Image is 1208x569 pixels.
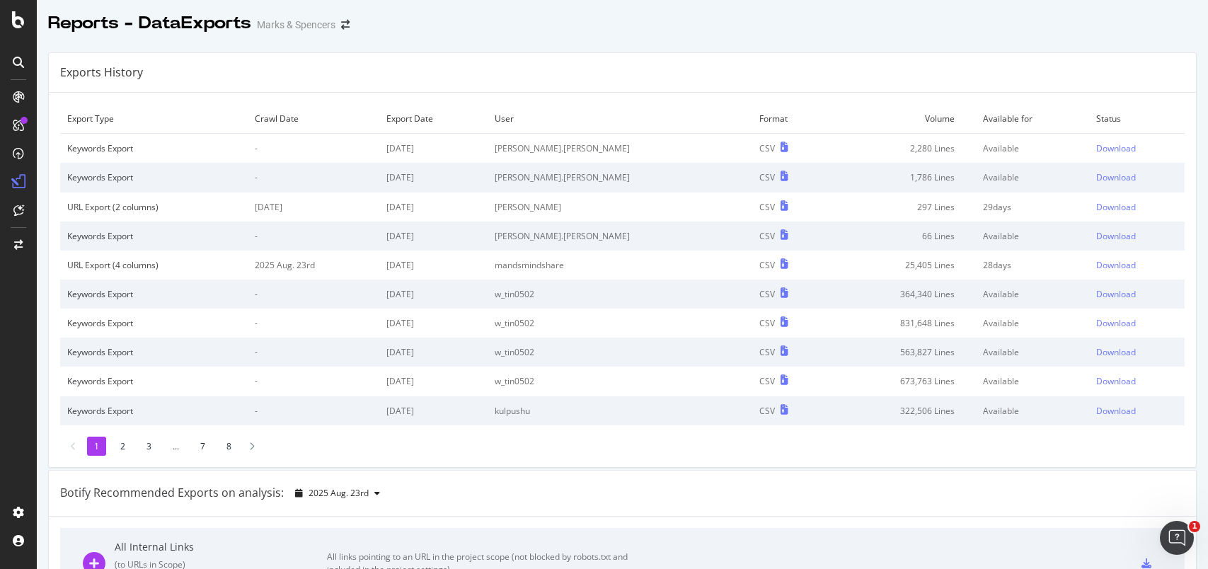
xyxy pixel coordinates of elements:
td: [DATE] [379,338,488,367]
td: 2,280 Lines [829,134,977,163]
li: 3 [139,437,159,456]
td: - [248,280,379,309]
td: 29 days [976,192,1089,222]
div: Download [1096,405,1136,417]
li: 7 [193,437,212,456]
td: 673,763 Lines [829,367,977,396]
li: ... [166,437,186,456]
td: 563,827 Lines [829,338,977,367]
a: Download [1096,230,1178,242]
div: URL Export (4 columns) [67,259,241,271]
li: 8 [219,437,238,456]
div: Download [1096,201,1136,213]
td: [DATE] [379,134,488,163]
td: Export Date [379,104,488,134]
td: Available for [976,104,1089,134]
td: - [248,396,379,425]
td: Export Type [60,104,248,134]
td: - [248,163,379,192]
div: Keywords Export [67,142,241,154]
div: Keywords Export [67,171,241,183]
div: CSV [759,346,775,358]
td: [DATE] [379,309,488,338]
td: [DATE] [379,163,488,192]
div: CSV [759,288,775,300]
td: Volume [829,104,977,134]
div: Available [983,317,1082,329]
div: Available [983,142,1082,154]
td: - [248,367,379,396]
td: 322,506 Lines [829,396,977,425]
li: 2 [113,437,132,456]
div: Keywords Export [67,230,241,242]
td: - [248,309,379,338]
div: Available [983,288,1082,300]
td: User [488,104,753,134]
div: Keywords Export [67,346,241,358]
div: Download [1096,346,1136,358]
div: arrow-right-arrow-left [341,20,350,30]
span: 1 [1189,521,1200,532]
td: [DATE] [379,396,488,425]
td: 364,340 Lines [829,280,977,309]
a: Download [1096,375,1178,387]
div: Available [983,405,1082,417]
td: 66 Lines [829,222,977,251]
td: [DATE] [379,192,488,222]
td: 28 days [976,251,1089,280]
td: w_tin0502 [488,338,753,367]
div: Available [983,171,1082,183]
div: Marks & Spencers [257,18,335,32]
a: Download [1096,405,1178,417]
div: CSV [759,259,775,271]
a: Download [1096,288,1178,300]
div: Botify Recommended Exports on analysis: [60,485,284,501]
td: [DATE] [379,222,488,251]
button: 2025 Aug. 23rd [289,482,386,505]
td: [DATE] [248,192,379,222]
div: CSV [759,317,775,329]
a: Download [1096,142,1178,154]
td: [DATE] [379,367,488,396]
td: - [248,134,379,163]
td: w_tin0502 [488,309,753,338]
div: Keywords Export [67,375,241,387]
td: - [248,222,379,251]
div: CSV [759,171,775,183]
div: Download [1096,317,1136,329]
div: Keywords Export [67,405,241,417]
div: Download [1096,142,1136,154]
div: URL Export (2 columns) [67,201,241,213]
div: Exports History [60,64,143,81]
td: [DATE] [379,280,488,309]
div: Available [983,346,1082,358]
td: 25,405 Lines [829,251,977,280]
td: 1,786 Lines [829,163,977,192]
td: Crawl Date [248,104,379,134]
td: Status [1089,104,1185,134]
div: Download [1096,230,1136,242]
td: mandsmindshare [488,251,753,280]
td: kulpushu [488,396,753,425]
td: - [248,338,379,367]
td: w_tin0502 [488,367,753,396]
div: All Internal Links [115,540,327,554]
td: w_tin0502 [488,280,753,309]
div: Available [983,375,1082,387]
td: [PERSON_NAME].[PERSON_NAME] [488,163,753,192]
div: csv-export [1141,558,1151,568]
div: Download [1096,375,1136,387]
li: 1 [87,437,106,456]
div: Available [983,230,1082,242]
div: CSV [759,201,775,213]
a: Download [1096,171,1178,183]
td: 831,648 Lines [829,309,977,338]
td: 2025 Aug. 23rd [248,251,379,280]
td: [PERSON_NAME] [488,192,753,222]
a: Download [1096,346,1178,358]
div: Download [1096,171,1136,183]
a: Download [1096,201,1178,213]
div: CSV [759,142,775,154]
a: Download [1096,259,1178,271]
div: Reports - DataExports [48,11,251,35]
